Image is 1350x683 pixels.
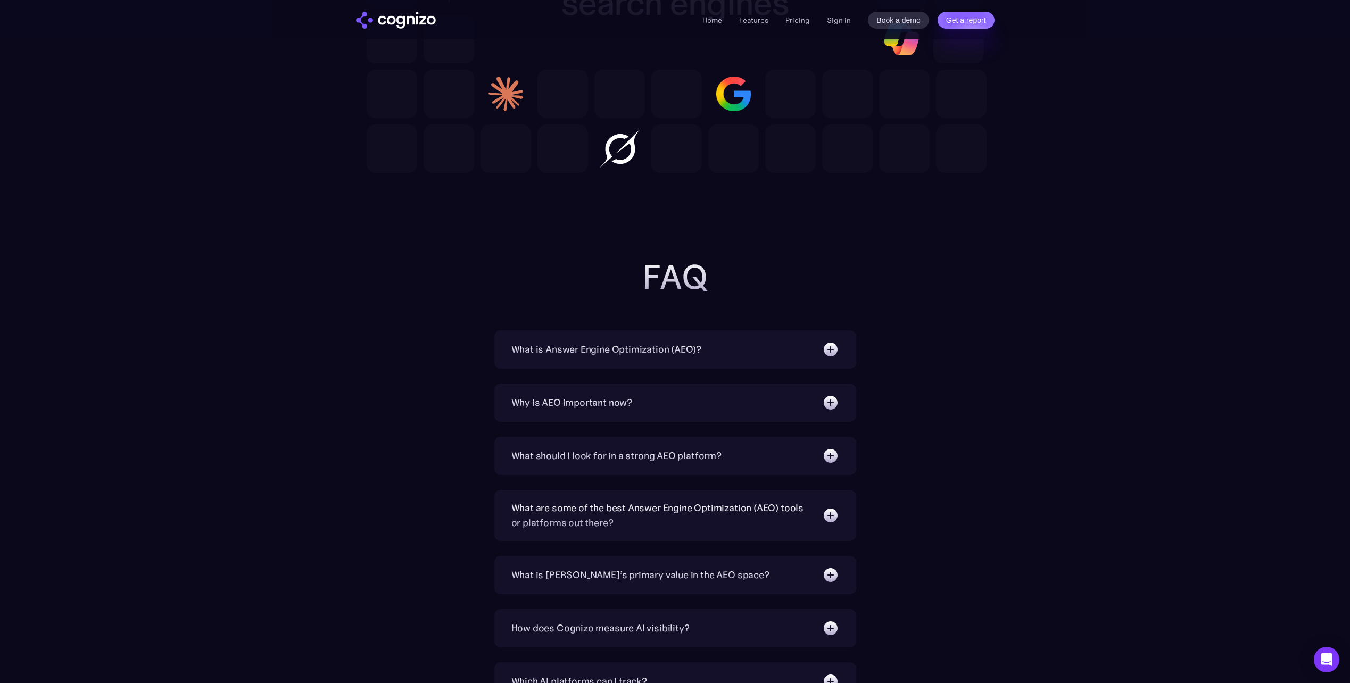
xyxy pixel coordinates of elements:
h2: FAQ [462,258,888,296]
div: Open Intercom Messenger [1314,647,1339,672]
div: How does Cognizo measure AI visibility? [511,621,690,636]
div: What is Answer Engine Optimization (AEO)? [511,342,702,357]
a: Features [739,15,768,25]
a: Pricing [785,15,810,25]
a: Book a demo [868,12,929,29]
a: Home [702,15,722,25]
div: What are some of the best Answer Engine Optimization (AEO) tools or platforms out there? [511,501,811,530]
img: cognizo logo [356,12,436,29]
a: Get a report [938,12,995,29]
div: What should I look for in a strong AEO platform? [511,448,722,463]
a: home [356,12,436,29]
a: Sign in [827,14,851,27]
div: What is [PERSON_NAME]’s primary value in the AEO space? [511,568,769,582]
div: Why is AEO important now? [511,395,633,410]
